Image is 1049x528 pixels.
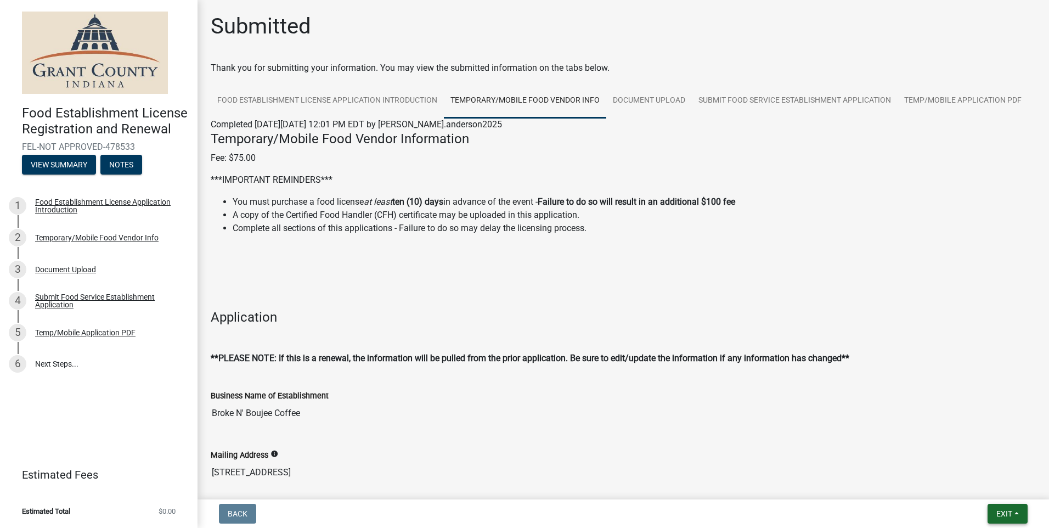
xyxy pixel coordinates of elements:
[9,229,26,246] div: 2
[22,508,70,515] span: Estimated Total
[9,197,26,215] div: 1
[35,329,136,336] div: Temp/Mobile Application PDF
[444,83,606,119] a: Temporary/Mobile Food Vendor Info
[392,196,443,207] strong: ten (10) days
[211,310,1036,325] h4: Application
[364,196,392,207] i: at least
[100,155,142,175] button: Notes
[988,504,1028,524] button: Exit
[233,195,1036,209] li: You must purchase a food license in advance of the event -
[233,222,1036,235] li: Complete all sections of this applications - Failure to do so may delay the licensing process.
[100,161,142,170] wm-modal-confirm: Notes
[996,509,1012,518] span: Exit
[211,61,1036,75] div: Thank you for submitting your information. You may view the submitted information on the tabs below.
[270,450,278,458] i: info
[898,83,1028,119] a: Temp/Mobile Application PDF
[233,209,1036,222] li: A copy of the Certified Food Handler (CFH) certificate may be uploaded in this application.
[35,293,180,308] div: Submit Food Service Establishment Application
[35,198,180,214] div: Food Establishment License Application Introduction
[35,266,96,273] div: Document Upload
[219,504,256,524] button: Back
[9,292,26,310] div: 4
[606,83,692,119] a: Document Upload
[22,12,168,94] img: Grant County, Indiana
[211,83,444,119] a: Food Establishment License Application Introduction
[211,119,502,130] span: Completed [DATE][DATE] 12:01 PM EDT by [PERSON_NAME].anderson2025
[211,13,311,40] h1: Submitted
[22,142,176,152] span: FEL-NOT APPROVED-478533
[9,464,180,486] a: Estimated Fees
[35,234,159,241] div: Temporary/Mobile Food Vendor Info
[211,392,329,400] label: Business Name of Establishment
[9,355,26,373] div: 6
[211,151,1036,165] p: Fee: $75.00
[211,353,849,363] strong: **PLEASE NOTE: If this is a renewal, the information will be pulled from the prior application. B...
[9,261,26,278] div: 3
[228,509,247,518] span: Back
[211,452,268,459] label: Mailing Address
[9,324,26,341] div: 5
[22,105,189,137] h4: Food Establishment License Registration and Renewal
[22,161,96,170] wm-modal-confirm: Summary
[22,155,96,175] button: View Summary
[692,83,898,119] a: Submit Food Service Establishment Application
[159,508,176,515] span: $0.00
[538,196,735,207] strong: Failure to do so will result in an additional $100 fee
[211,131,1036,147] h4: Temporary/Mobile Food Vendor Information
